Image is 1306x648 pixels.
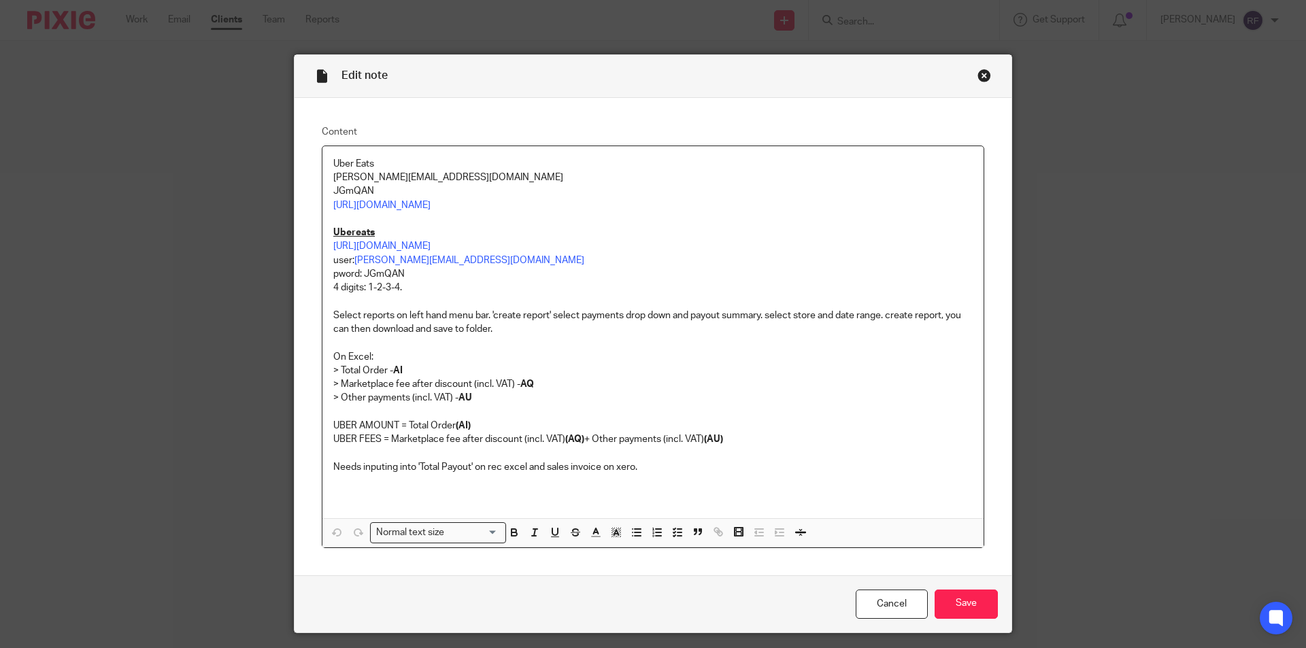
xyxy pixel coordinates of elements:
[856,590,928,619] a: Cancel
[341,70,388,81] span: Edit note
[333,281,973,294] p: 4 digits: 1-2-3-4.
[333,309,973,337] p: Select reports on left hand menu bar. 'create report' select payments drop down and payout summar...
[565,434,584,444] strong: (AQ)
[333,171,973,184] p: [PERSON_NAME][EMAIL_ADDRESS][DOMAIN_NAME]
[935,590,998,619] input: Save
[977,69,991,82] div: Close this dialog window
[370,522,506,543] div: Search for option
[520,379,534,389] strong: AQ
[333,364,973,377] p: > Total Order -
[456,421,471,430] strong: (AI)
[704,434,723,444] strong: (AU)
[322,125,984,139] label: Content
[354,256,584,265] a: [PERSON_NAME][EMAIL_ADDRESS][DOMAIN_NAME]
[333,228,375,237] u: Ubereats
[393,366,403,375] strong: AI
[458,393,472,403] strong: AU
[333,419,973,432] p: UBER AMOUNT = Total Order
[333,432,973,446] p: UBER FEES = Marketplace fee after discount (incl. VAT) + Other payments (incl. VAT)
[333,241,431,251] a: [URL][DOMAIN_NAME]
[333,157,973,171] p: Uber Eats
[333,460,973,474] p: Needs inputing into 'Total Payout' on rec excel and sales invoice on xero.
[333,254,973,267] p: user:
[373,526,448,540] span: Normal text size
[333,267,973,281] p: pword: JGmQAN
[449,526,498,540] input: Search for option
[333,377,973,391] p: > Marketplace fee after discount (incl. VAT) -
[333,350,973,364] p: On Excel:
[333,184,973,198] p: JGmQAN
[333,391,973,405] p: > Other payments (incl. VAT) -
[333,201,431,210] a: [URL][DOMAIN_NAME]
